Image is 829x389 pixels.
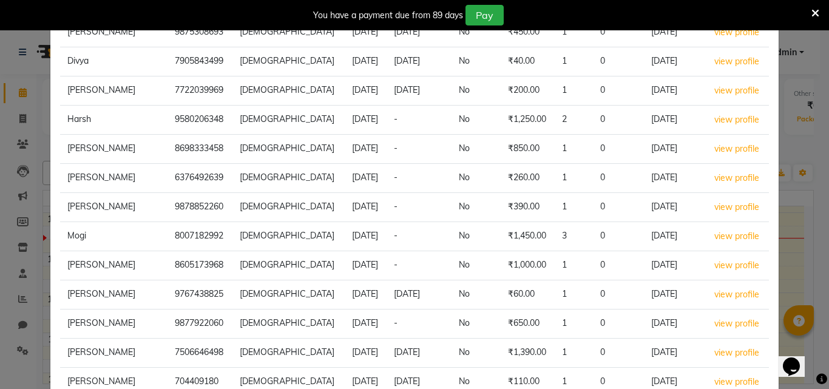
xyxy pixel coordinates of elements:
td: Mogi [60,222,167,251]
td: [DATE] [345,18,387,47]
td: [DATE] [644,193,706,222]
td: [DATE] [387,47,452,76]
td: 9877922060 [167,310,232,339]
td: [PERSON_NAME] [60,164,167,193]
td: [DATE] [644,106,706,135]
button: Pay [465,5,504,25]
td: 9875308693 [167,18,232,47]
button: view profile [714,113,760,127]
td: [DATE] [644,251,706,280]
td: [DATE] [387,18,452,47]
td: 0 [593,251,644,280]
td: 0 [593,193,644,222]
td: [DEMOGRAPHIC_DATA] [232,339,345,368]
td: ₹60.00 [501,280,555,310]
td: [DATE] [387,76,452,106]
button: view profile [714,288,760,302]
button: view profile [714,375,760,389]
td: [DATE] [345,339,387,368]
td: - [387,310,452,339]
td: [DEMOGRAPHIC_DATA] [232,251,345,280]
td: 0 [593,135,644,164]
td: 7905843499 [167,47,232,76]
td: [DATE] [345,280,387,310]
button: view profile [714,259,760,272]
td: [DATE] [644,47,706,76]
td: 8605173968 [167,251,232,280]
td: 7722039969 [167,76,232,106]
td: No [452,310,501,339]
td: [PERSON_NAME] [60,135,167,164]
td: [PERSON_NAME] [60,76,167,106]
td: 6376492639 [167,164,232,193]
td: [DATE] [345,164,387,193]
td: ₹200.00 [501,76,555,106]
td: 0 [593,310,644,339]
td: 1 [555,18,593,47]
td: [DATE] [345,193,387,222]
td: 1 [555,193,593,222]
td: [DEMOGRAPHIC_DATA] [232,18,345,47]
iframe: chat widget [778,340,817,377]
button: view profile [714,229,760,243]
td: 0 [593,47,644,76]
td: 8007182992 [167,222,232,251]
td: - [387,222,452,251]
td: 9580206348 [167,106,232,135]
td: [DEMOGRAPHIC_DATA] [232,222,345,251]
td: [DATE] [644,339,706,368]
td: 1 [555,339,593,368]
td: Harsh [60,106,167,135]
td: [DATE] [387,280,452,310]
td: [DEMOGRAPHIC_DATA] [232,106,345,135]
td: 0 [593,222,644,251]
td: [DATE] [644,76,706,106]
td: 3 [555,222,593,251]
button: view profile [714,84,760,98]
td: [DATE] [644,222,706,251]
td: No [452,76,501,106]
td: [DATE] [644,280,706,310]
td: ₹650.00 [501,310,555,339]
td: [DATE] [345,106,387,135]
td: Divya [60,47,167,76]
button: view profile [714,346,760,360]
td: [DEMOGRAPHIC_DATA] [232,135,345,164]
td: 8698333458 [167,135,232,164]
td: ₹1,450.00 [501,222,555,251]
button: view profile [714,317,760,331]
td: [DEMOGRAPHIC_DATA] [232,47,345,76]
td: 7506646498 [167,339,232,368]
td: 9767438825 [167,280,232,310]
td: [DATE] [644,310,706,339]
td: ₹390.00 [501,193,555,222]
td: No [452,164,501,193]
td: [PERSON_NAME] [60,251,167,280]
td: 1 [555,280,593,310]
td: ₹850.00 [501,135,555,164]
td: 1 [555,135,593,164]
td: 1 [555,310,593,339]
td: ₹1,390.00 [501,339,555,368]
td: [PERSON_NAME] [60,339,167,368]
td: No [452,251,501,280]
div: You have a payment due from 89 days [313,9,463,22]
td: - [387,251,452,280]
td: [DATE] [644,18,706,47]
td: ₹40.00 [501,47,555,76]
td: [PERSON_NAME] [60,310,167,339]
td: [DATE] [345,222,387,251]
button: view profile [714,200,760,214]
td: [PERSON_NAME] [60,280,167,310]
td: 1 [555,251,593,280]
td: No [452,106,501,135]
td: [DEMOGRAPHIC_DATA] [232,76,345,106]
td: 1 [555,76,593,106]
td: - [387,193,452,222]
td: [DATE] [644,135,706,164]
td: [DATE] [345,135,387,164]
td: [PERSON_NAME] [60,193,167,222]
td: No [452,18,501,47]
td: 0 [593,339,644,368]
td: ₹1,250.00 [501,106,555,135]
